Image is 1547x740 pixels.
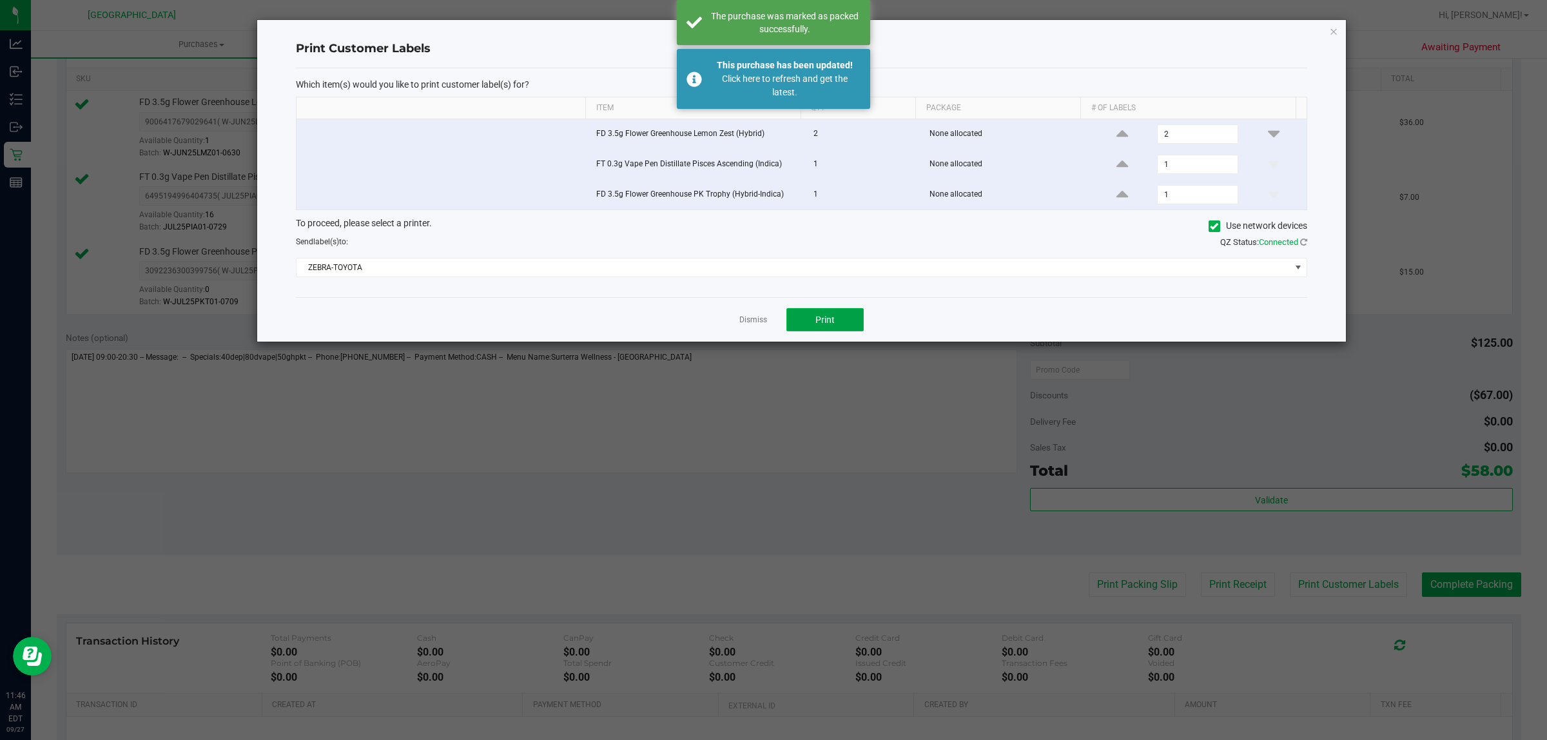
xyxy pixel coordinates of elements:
[589,180,806,209] td: FD 3.5g Flower Greenhouse PK Trophy (Hybrid-Indica)
[786,308,864,331] button: Print
[296,41,1307,57] h4: Print Customer Labels
[589,119,806,150] td: FD 3.5g Flower Greenhouse Lemon Zest (Hybrid)
[922,119,1089,150] td: None allocated
[922,180,1089,209] td: None allocated
[1080,97,1296,119] th: # of labels
[296,237,348,246] span: Send to:
[709,72,861,99] div: Click here to refresh and get the latest.
[922,150,1089,180] td: None allocated
[915,97,1080,119] th: Package
[815,315,835,325] span: Print
[739,315,767,326] a: Dismiss
[709,59,861,72] div: This purchase has been updated!
[1259,237,1298,247] span: Connected
[589,150,806,180] td: FT 0.3g Vape Pen Distillate Pisces Ascending (Indica)
[1220,237,1307,247] span: QZ Status:
[709,10,861,35] div: The purchase was marked as packed successfully.
[806,180,922,209] td: 1
[296,79,1307,90] p: Which item(s) would you like to print customer label(s) for?
[313,237,339,246] span: label(s)
[286,217,1317,236] div: To proceed, please select a printer.
[297,258,1290,277] span: ZEBRA-TOYOTA
[1209,219,1307,233] label: Use network devices
[13,637,52,676] iframe: Resource center
[585,97,801,119] th: Item
[806,150,922,180] td: 1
